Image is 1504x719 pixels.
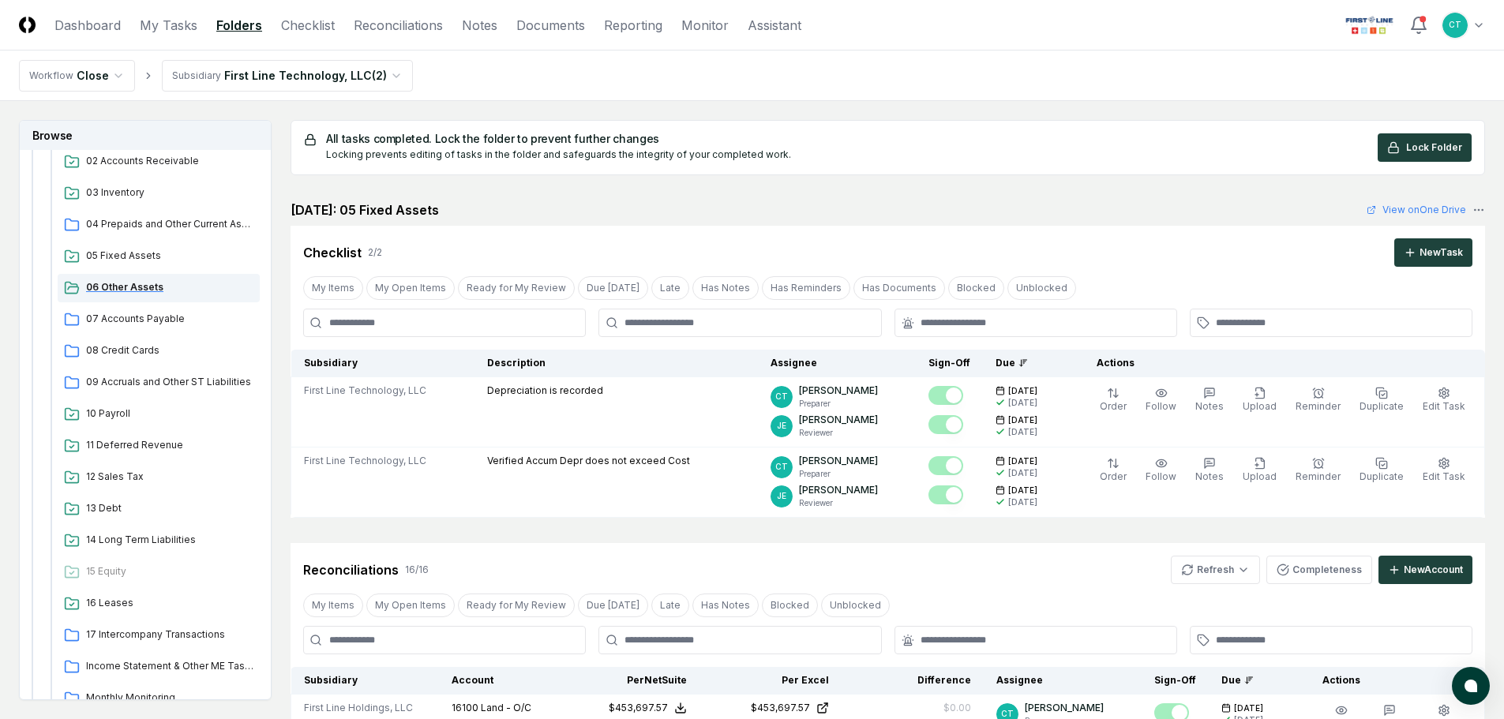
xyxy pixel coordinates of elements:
span: 06 Other Assets [86,280,253,294]
img: First Line Technology logo [1342,13,1397,38]
span: CT [775,391,788,403]
button: Reminder [1292,384,1344,417]
p: Verified Accum Depr does not exceed Cost [487,454,690,468]
a: 14 Long Term Liabilities [58,526,260,555]
button: Due Today [578,276,648,300]
p: [PERSON_NAME] [799,454,878,468]
div: 2 / 2 [368,245,382,260]
button: $453,697.57 [609,701,687,715]
span: [DATE] [1008,485,1037,496]
button: My Items [303,276,363,300]
nav: breadcrumb [19,60,413,92]
button: Completeness [1266,556,1372,584]
a: Documents [516,16,585,35]
th: Per Excel [699,667,842,695]
button: Late [651,276,689,300]
span: 11 Deferred Revenue [86,438,253,452]
button: Follow [1142,384,1180,417]
a: 11 Deferred Revenue [58,432,260,460]
button: Edit Task [1420,384,1468,417]
div: New Task [1420,245,1463,260]
div: [DATE] [1008,397,1037,409]
div: $453,697.57 [751,701,810,715]
button: Late [651,594,689,617]
span: [DATE] [1234,702,1263,714]
p: [PERSON_NAME] [799,413,878,427]
button: Has Notes [692,276,759,300]
span: CT [775,461,788,473]
button: Upload [1240,384,1280,417]
div: [DATE] [1008,467,1037,479]
a: Notes [462,16,497,35]
a: Dashboard [54,16,121,35]
button: Mark complete [928,386,963,405]
button: atlas-launcher [1452,667,1490,705]
button: Refresh [1171,556,1260,584]
a: 17 Intercompany Transactions [58,621,260,650]
th: Sign-Off [1142,667,1209,695]
a: Monthly Monitoring [58,684,260,713]
h5: All tasks completed. Lock the folder to prevent further changes [326,133,791,144]
p: [PERSON_NAME] [799,483,878,497]
th: Description [474,350,758,377]
button: NewTask [1394,238,1472,267]
div: Due [1221,673,1285,687]
button: My Open Items [366,594,455,617]
a: 13 Debt [58,495,260,523]
button: Blocked [948,276,1004,300]
button: Ready for My Review [458,276,575,300]
div: $0.00 [943,701,971,715]
a: $453,697.57 [712,701,829,715]
span: Duplicate [1360,470,1404,482]
button: Has Documents [853,276,945,300]
p: Reviewer [799,497,878,509]
span: Edit Task [1423,400,1465,412]
span: 02 Accounts Receivable [86,154,253,168]
button: Mark complete [928,485,963,504]
th: Per NetSuite [557,667,699,695]
span: [DATE] [1008,455,1037,467]
div: Subsidiary [172,69,221,83]
span: Land - O/C [481,702,531,713]
a: 08 Credit Cards [58,337,260,365]
a: Checklist [281,16,335,35]
span: 13 Debt [86,501,253,515]
button: CT [1441,11,1469,39]
span: Notes [1195,400,1224,412]
div: Account [452,673,545,687]
button: Duplicate [1356,454,1407,487]
span: 16100 [452,702,478,713]
a: 02 Accounts Receivable [58,148,260,176]
a: Reconciliations [354,16,443,35]
span: Monthly Monitoring [86,691,253,705]
span: First Line Technology, LLC [304,384,426,398]
span: 12 Sales Tax [86,470,253,484]
a: My Tasks [140,16,197,35]
th: Difference [842,667,984,695]
button: Lock Folder [1378,133,1472,162]
th: Subsidiary [291,667,440,695]
a: Assistant [748,16,801,35]
span: [DATE] [1008,385,1037,397]
a: 10 Payroll [58,400,260,429]
button: My Open Items [366,276,455,300]
span: JE [777,420,786,432]
button: NewAccount [1378,556,1472,584]
div: 07-[DATE] [39,113,272,719]
button: Unblocked [1007,276,1076,300]
span: [DATE] [1008,414,1037,426]
button: Reminder [1292,454,1344,487]
div: [DATE] [1008,496,1037,508]
a: Reporting [604,16,662,35]
button: Has Notes [692,594,759,617]
p: [PERSON_NAME] [1025,701,1104,715]
p: Depreciation is recorded [487,384,603,398]
button: Due Today [578,594,648,617]
span: Reminder [1296,470,1341,482]
a: 04 Prepaids and Other Current Assets [58,211,260,239]
button: Order [1097,384,1130,417]
div: Locking prevents editing of tasks in the folder and safeguards the integrity of your completed work. [326,148,791,162]
div: 16 / 16 [405,563,429,577]
span: Follow [1146,400,1176,412]
a: 05 Fixed Assets [58,242,260,271]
